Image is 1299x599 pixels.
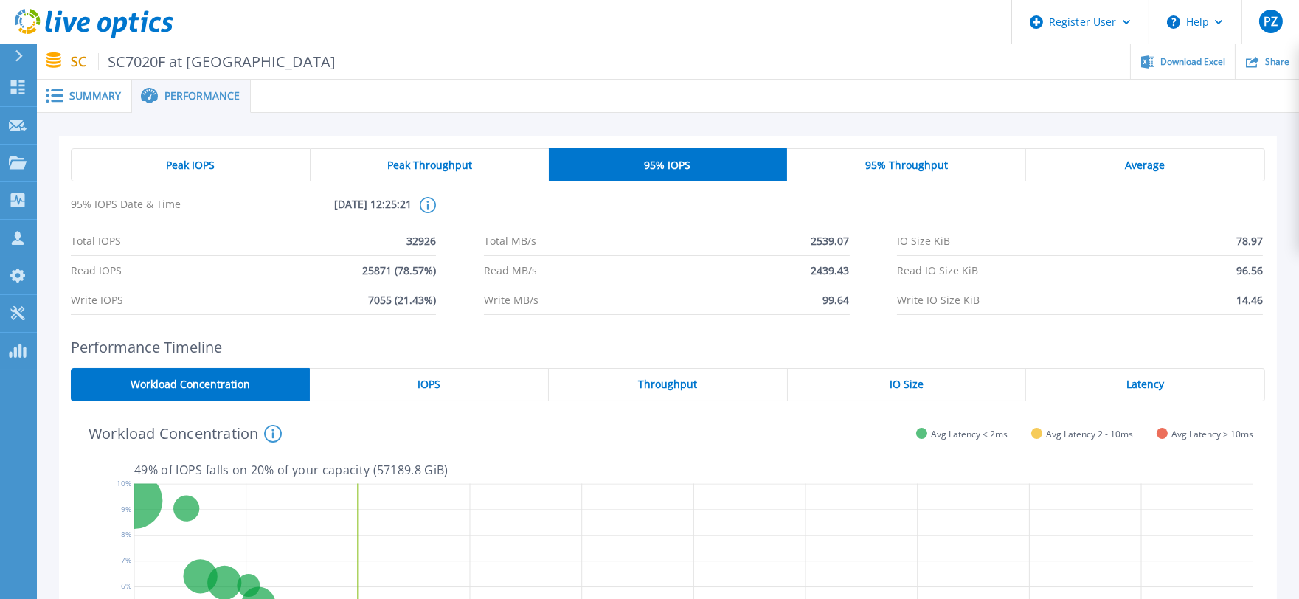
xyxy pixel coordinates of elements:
span: IOPS [418,378,440,390]
span: Read IOPS [71,256,122,285]
span: 96.56 [1236,256,1263,285]
span: Peak IOPS [166,159,215,171]
span: Total MB/s [484,226,536,255]
span: 95% IOPS [644,159,690,171]
text: 6% [121,581,131,592]
span: 99.64 [823,285,850,314]
span: Throughput [638,378,697,390]
span: Avg Latency > 10ms [1171,429,1253,440]
span: Read MB/s [484,256,537,285]
h4: Workload Concentration [89,425,282,443]
span: [DATE] 12:25:21 [241,197,412,226]
span: Read IO Size KiB [897,256,978,285]
span: 95% IOPS Date & Time [71,197,241,226]
span: Performance [164,91,240,101]
span: 25871 (78.57%) [362,256,436,285]
span: 32926 [406,226,436,255]
text: 7% [121,555,131,566]
span: Total IOPS [71,226,121,255]
text: 9% [121,504,131,514]
h2: Performance Timeline [71,339,1265,356]
span: PZ [1264,15,1278,27]
span: 78.97 [1236,226,1263,255]
span: IO Size [890,378,924,390]
span: IO Size KiB [897,226,950,255]
p: SC [71,53,336,70]
span: 14.46 [1236,285,1263,314]
span: SC7020F at [GEOGRAPHIC_DATA] [98,53,336,70]
span: Write IOPS [71,285,123,314]
span: Summary [69,91,121,101]
span: Latency [1126,378,1164,390]
text: 8% [121,530,131,540]
span: 2539.07 [811,226,850,255]
span: Peak Throughput [387,159,472,171]
span: Avg Latency 2 - 10ms [1046,429,1133,440]
span: Workload Concentration [131,378,250,390]
span: Write MB/s [484,285,538,314]
span: 95% Throughput [865,159,948,171]
span: Write IO Size KiB [897,285,980,314]
span: 7055 (21.43%) [368,285,436,314]
span: Share [1265,58,1289,66]
text: 10% [117,478,131,488]
span: Avg Latency < 2ms [931,429,1008,440]
span: Average [1126,159,1165,171]
p: 49 % of IOPS falls on 20 % of your capacity ( 57189.8 GiB ) [134,463,1253,477]
span: 2439.43 [811,256,850,285]
span: Download Excel [1160,58,1225,66]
